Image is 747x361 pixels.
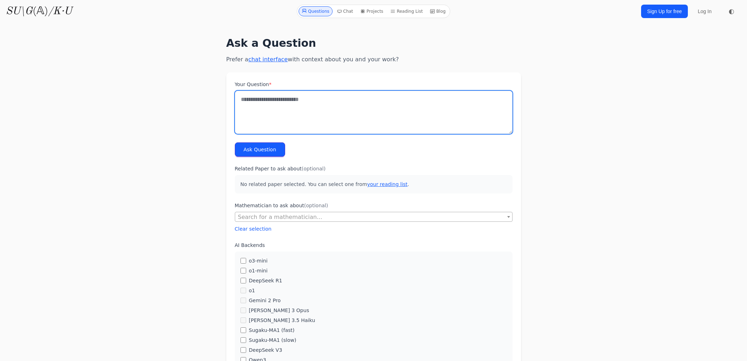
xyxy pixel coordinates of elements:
button: Ask Question [235,142,285,157]
a: Reading List [387,6,426,16]
label: Related Paper to ask about [235,165,513,172]
a: your reading list [367,181,407,187]
label: Gemini 2 Pro [249,297,281,304]
label: [PERSON_NAME] 3 Opus [249,307,309,314]
label: DeepSeek V3 [249,346,282,354]
label: [PERSON_NAME] 3.5 Haiku [249,317,315,324]
a: Sign Up for free [641,5,688,18]
label: Mathematician to ask about [235,202,513,209]
h1: Ask a Question [226,37,521,50]
a: Projects [357,6,386,16]
a: Blog [427,6,449,16]
button: ◐ [724,4,738,18]
label: o1 [249,287,255,294]
a: SU\G(𝔸)/K·U [6,5,72,18]
span: Search for a mathematician... [235,212,513,222]
a: chat interface [248,56,288,63]
a: Log In [694,5,716,18]
label: Your Question [235,81,513,88]
span: Search for a mathematician... [235,212,512,222]
p: No related paper selected. You can select one from . [235,175,513,193]
label: o1-mini [249,267,268,274]
i: /K·U [48,6,72,17]
label: o3-mini [249,257,268,264]
label: AI Backends [235,242,513,249]
span: (optional) [302,166,326,171]
a: Questions [299,6,333,16]
i: SU\G [6,6,33,17]
span: Search for a mathematician... [238,214,322,220]
a: Chat [334,6,356,16]
button: Clear selection [235,225,272,232]
span: ◐ [729,8,734,15]
label: Sugaku-MA1 (fast) [249,327,295,334]
p: Prefer a with context about you and your work? [226,55,521,64]
span: (optional) [304,203,328,208]
label: DeepSeek R1 [249,277,282,284]
label: Sugaku-MA1 (slow) [249,337,296,344]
